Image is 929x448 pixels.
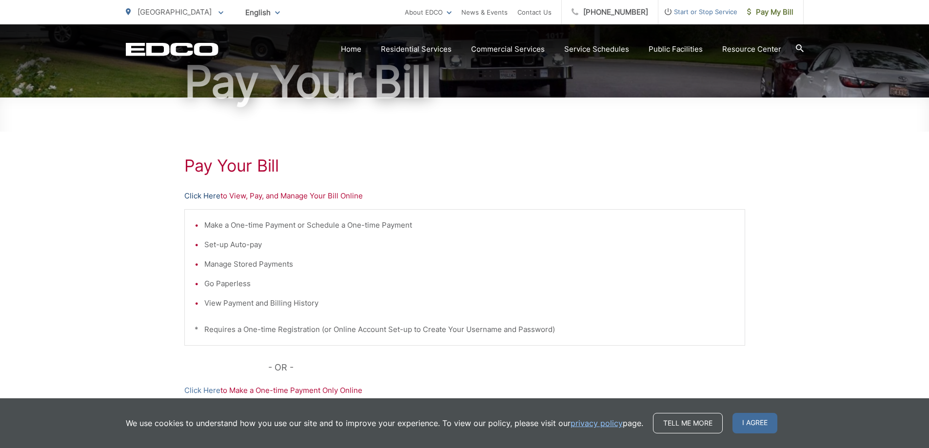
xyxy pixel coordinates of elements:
[204,219,735,231] li: Make a One-time Payment or Schedule a One-time Payment
[204,258,735,270] li: Manage Stored Payments
[126,42,218,56] a: EDCD logo. Return to the homepage.
[268,360,745,375] p: - OR -
[204,278,735,290] li: Go Paperless
[126,58,804,106] h1: Pay Your Bill
[184,190,745,202] p: to View, Pay, and Manage Your Bill Online
[204,239,735,251] li: Set-up Auto-pay
[471,43,545,55] a: Commercial Services
[653,413,723,433] a: Tell me more
[405,6,452,18] a: About EDCO
[564,43,629,55] a: Service Schedules
[184,156,745,175] h1: Pay Your Bill
[747,6,793,18] span: Pay My Bill
[649,43,703,55] a: Public Facilities
[517,6,552,18] a: Contact Us
[138,7,212,17] span: [GEOGRAPHIC_DATA]
[184,190,220,202] a: Click Here
[722,43,781,55] a: Resource Center
[184,385,745,396] p: to Make a One-time Payment Only Online
[732,413,777,433] span: I agree
[341,43,361,55] a: Home
[381,43,452,55] a: Residential Services
[184,385,220,396] a: Click Here
[461,6,508,18] a: News & Events
[204,297,735,309] li: View Payment and Billing History
[238,4,287,21] span: English
[195,324,735,335] p: * Requires a One-time Registration (or Online Account Set-up to Create Your Username and Password)
[126,417,643,429] p: We use cookies to understand how you use our site and to improve your experience. To view our pol...
[571,417,623,429] a: privacy policy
